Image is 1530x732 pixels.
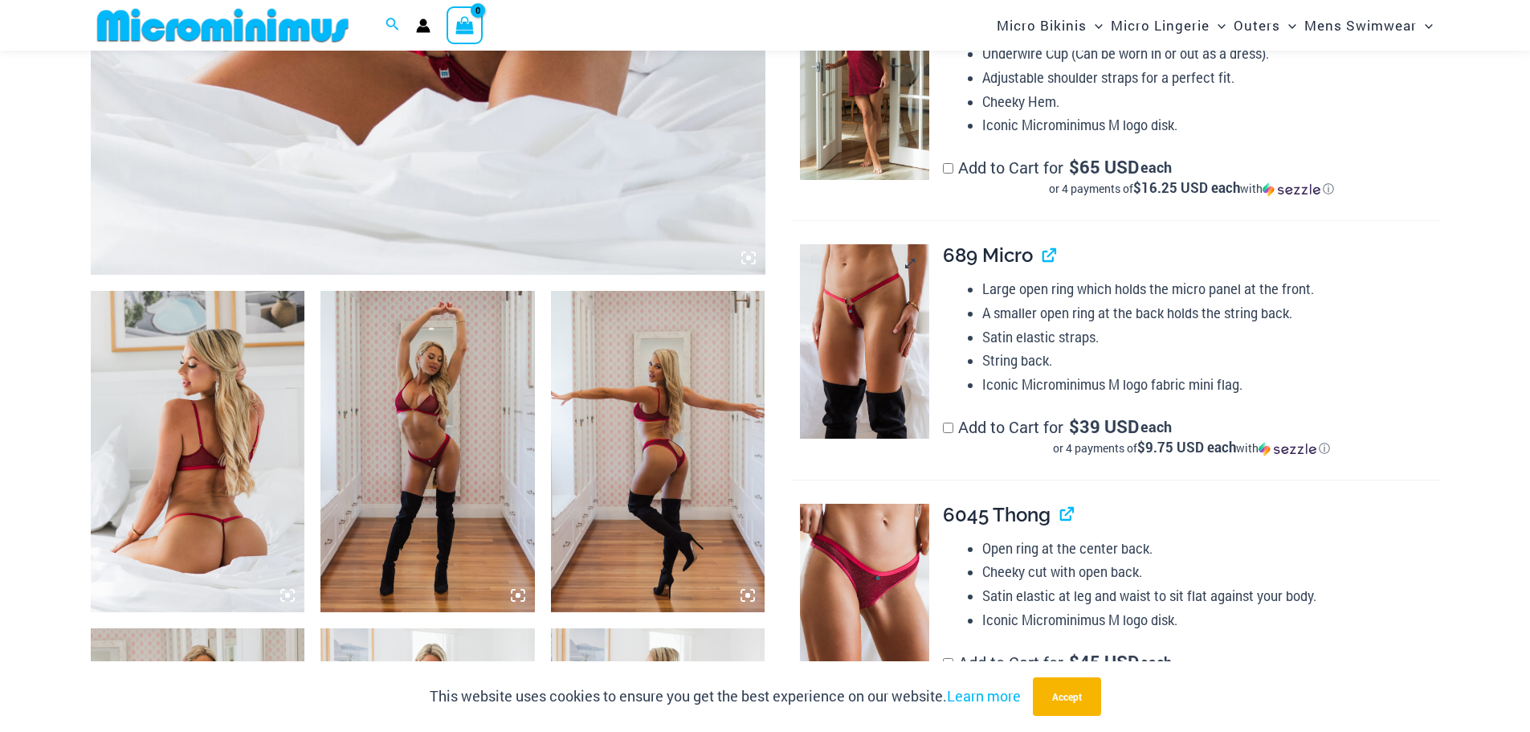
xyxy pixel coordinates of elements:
span: $ [1069,650,1079,673]
li: Adjustable shoulder straps for a perfect fit. [982,66,1440,90]
img: Guilty Pleasures Red 1045 Bra 6045 Thong [551,291,765,612]
li: Open ring at the center back. [982,537,1440,561]
div: or 4 payments of with [943,440,1439,456]
label: Add to Cart for [943,157,1439,197]
label: Add to Cart for [943,652,1439,692]
span: Micro Lingerie [1111,5,1210,46]
span: Micro Bikinis [997,5,1087,46]
li: String back. [982,349,1440,373]
div: or 4 payments of$9.75 USD eachwithSezzle Click to learn more about Sezzle [943,440,1439,456]
img: Guilty Pleasures Red 1045 Bra 689 Micro [91,291,305,612]
span: $9.75 USD each [1137,438,1236,456]
label: Add to Cart for [943,416,1439,456]
span: Menu Toggle [1210,5,1226,46]
span: 689 Micro [943,243,1033,267]
span: Mens Swimwear [1304,5,1417,46]
span: Menu Toggle [1417,5,1433,46]
span: $16.25 USD each [1133,178,1240,197]
span: Menu Toggle [1280,5,1296,46]
p: This website uses cookies to ensure you get the best experience on our website. [430,685,1021,709]
div: or 4 payments of with [943,181,1439,197]
li: Iconic Microminimus M logo fabric mini flag. [982,373,1440,397]
li: Underwire Cup (Can be worn in or out as a dress). [982,42,1440,66]
span: each [1140,419,1172,435]
div: or 4 payments of$16.25 USD eachwithSezzle Click to learn more about Sezzle [943,181,1439,197]
a: Learn more [947,686,1021,705]
a: OutersMenu ToggleMenu Toggle [1230,5,1300,46]
li: Iconic Microminimus M logo disk. [982,113,1440,137]
a: View Shopping Cart, empty [447,6,483,43]
span: Outers [1234,5,1280,46]
li: Cheeky Hem. [982,90,1440,114]
img: Guilty Pleasures Red 689 Micro [800,244,929,439]
a: Search icon link [386,15,400,36]
span: 39 USD [1069,419,1139,435]
img: Guilty Pleasures Red 1045 Bra 6045 Thong [320,291,535,612]
a: Mens SwimwearMenu ToggleMenu Toggle [1300,5,1437,46]
input: Add to Cart for$39 USD eachor 4 payments of$9.75 USD eachwithSezzle Click to learn more about Sezzle [943,423,953,433]
li: A smaller open ring at the back holds the string back. [982,301,1440,325]
button: Accept [1033,677,1101,716]
span: 65 USD [1069,159,1139,175]
li: Satin elastic straps. [982,325,1440,350]
a: Micro BikinisMenu ToggleMenu Toggle [993,5,1107,46]
img: Guilty Pleasures Red 6045 Thong [800,504,929,698]
span: 45 USD [1069,654,1139,670]
input: Add to Cart for$65 USD eachor 4 payments of$16.25 USD eachwithSezzle Click to learn more about Se... [943,163,953,174]
li: Satin elastic at leg and waist to sit flat against your body. [982,584,1440,608]
img: MM SHOP LOGO FLAT [91,7,355,43]
span: each [1140,159,1172,175]
span: Menu Toggle [1087,5,1103,46]
li: Cheeky cut with open back. [982,560,1440,584]
img: Sezzle [1263,182,1320,197]
a: Account icon link [416,18,430,33]
nav: Site Navigation [990,2,1440,48]
li: Iconic Microminimus M logo disk. [982,608,1440,632]
span: each [1140,654,1172,670]
li: Large open ring which holds the micro panel at the front. [982,277,1440,301]
input: Add to Cart for$45 USD eachor 4 payments of$11.25 USD eachwithSezzle Click to learn more about Se... [943,658,953,669]
span: $ [1069,155,1079,178]
img: Sezzle [1259,442,1316,456]
span: $ [1069,415,1079,438]
span: 6045 Thong [943,503,1051,526]
a: Micro LingerieMenu ToggleMenu Toggle [1107,5,1230,46]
